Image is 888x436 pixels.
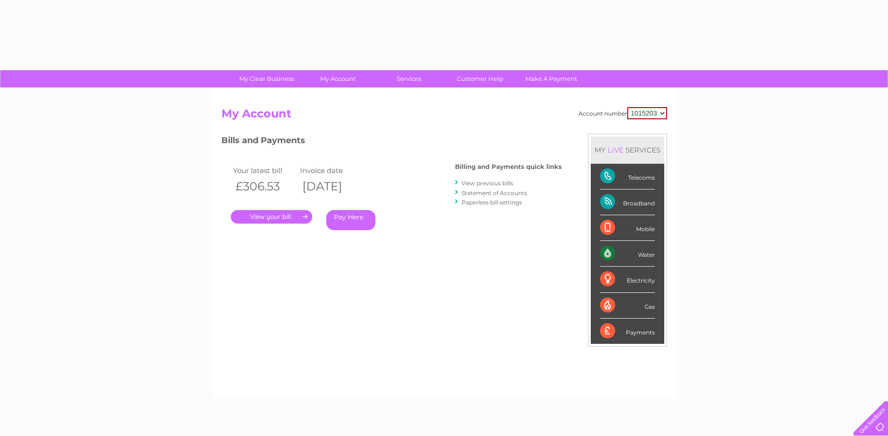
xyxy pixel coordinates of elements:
[462,180,513,187] a: View previous bills
[600,267,655,292] div: Electricity
[600,241,655,267] div: Water
[231,210,312,224] a: .
[221,134,562,150] h3: Bills and Payments
[298,164,365,177] td: Invoice date
[600,293,655,319] div: Gas
[221,107,667,125] h2: My Account
[606,145,625,154] div: LIVE
[231,177,298,196] th: £306.53
[513,70,590,87] a: Make A Payment
[455,163,562,170] h4: Billing and Payments quick links
[600,189,655,215] div: Broadband
[462,189,527,196] a: Statement of Accounts
[600,319,655,344] div: Payments
[299,70,376,87] a: My Account
[326,210,375,230] a: Pay Here
[600,164,655,189] div: Telecoms
[579,107,667,119] div: Account number
[600,215,655,241] div: Mobile
[462,199,522,206] a: Paperless bill settings
[231,164,298,177] td: Your latest bill
[298,177,365,196] th: [DATE]
[228,70,305,87] a: My Clear Business
[441,70,519,87] a: Customer Help
[370,70,448,87] a: Services
[591,137,664,163] div: MY SERVICES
